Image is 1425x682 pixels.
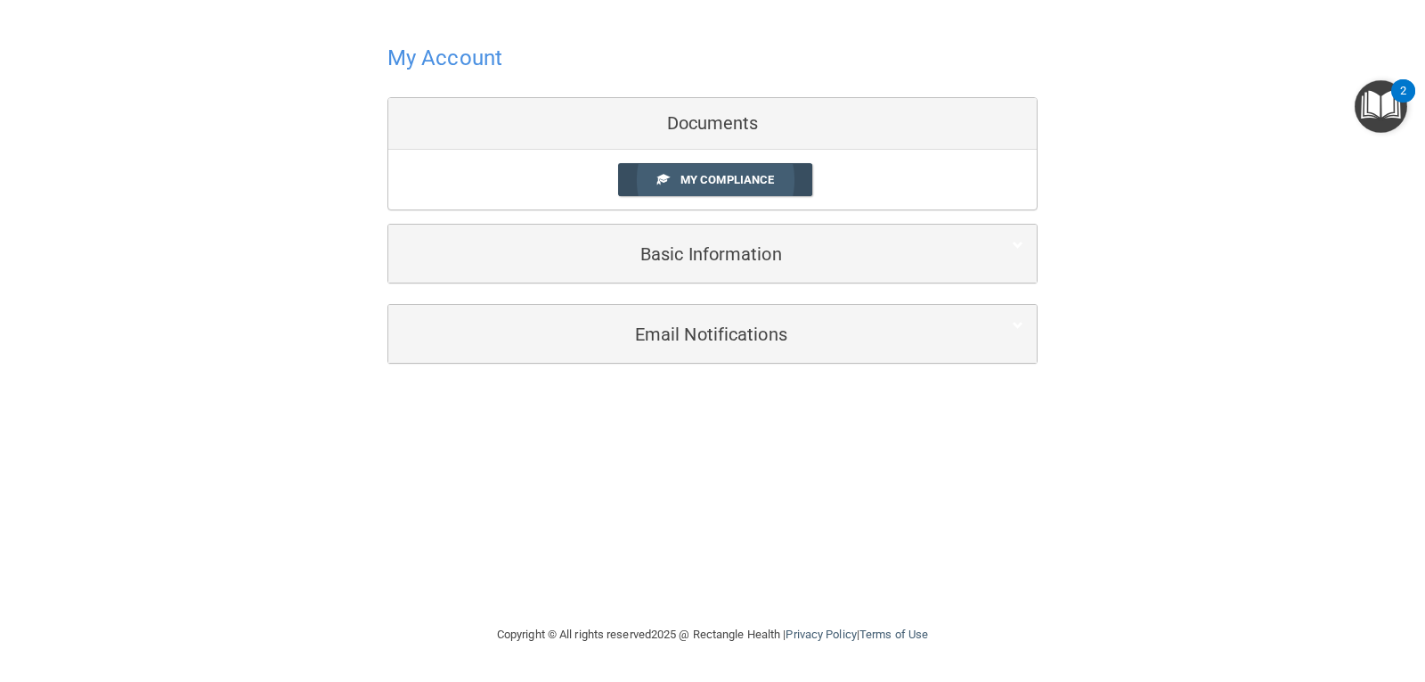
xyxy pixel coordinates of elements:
[402,325,969,344] h5: Email Notifications
[1117,555,1404,627] iframe: Drift Widget Chat Controller
[387,606,1038,663] div: Copyright © All rights reserved 2025 @ Rectangle Health | |
[402,234,1023,274] a: Basic Information
[1400,91,1406,114] div: 2
[387,46,502,70] h4: My Account
[1355,80,1407,133] button: Open Resource Center, 2 new notifications
[680,173,774,186] span: My Compliance
[859,628,928,641] a: Terms of Use
[402,314,1023,354] a: Email Notifications
[786,628,856,641] a: Privacy Policy
[388,98,1037,150] div: Documents
[402,244,969,264] h5: Basic Information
